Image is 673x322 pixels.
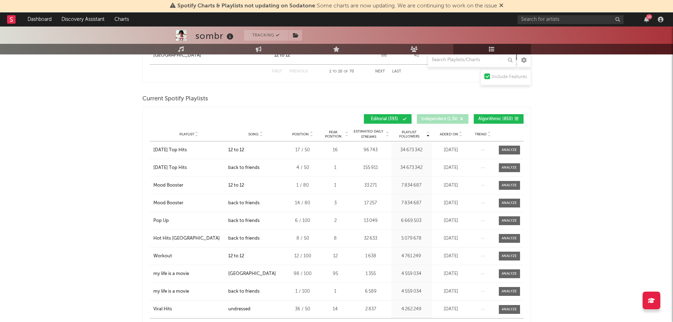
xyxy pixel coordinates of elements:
[153,288,225,295] a: my life is a movie
[474,114,524,124] button: Algorithmic(850)
[153,182,183,189] div: Mood Booster
[352,270,389,277] div: 1 355
[393,253,430,260] div: 4 761 249
[153,200,225,207] a: Mood Booster
[153,235,225,242] a: Hot Hits [GEOGRAPHIC_DATA]
[352,288,389,295] div: 6 589
[322,270,349,277] div: 95
[23,12,57,27] a: Dashboard
[228,270,276,277] div: [GEOGRAPHIC_DATA]
[417,114,468,124] button: Independent(1.3k)
[228,306,250,313] div: undressed
[433,217,469,224] div: [DATE]
[433,147,469,154] div: [DATE]
[228,288,260,295] div: back to friends
[428,53,516,67] input: Search Playlists/Charts
[433,182,469,189] div: [DATE]
[274,52,290,59] div: 12 to 12
[228,147,244,154] div: 12 to 12
[352,129,385,140] span: Estimated Daily Streams
[287,200,319,207] div: 14 / 80
[274,52,365,59] a: 12 to 12
[393,182,430,189] div: 7 834 687
[393,306,430,313] div: 4 262 249
[433,253,469,260] div: [DATE]
[153,270,225,277] a: my life is a movie
[433,306,469,313] div: [DATE]
[352,147,389,154] div: 96 743
[352,182,389,189] div: 33 271
[153,235,220,242] div: Hot Hits [GEOGRAPHIC_DATA]
[228,217,260,224] div: back to friends
[179,132,194,136] span: Playlist
[475,132,486,136] span: Trend
[153,217,169,224] div: Pop Up
[352,253,389,260] div: 1 638
[433,270,469,277] div: [DATE]
[518,15,624,24] input: Search for artists
[393,130,426,139] span: Playlist Followers
[228,164,260,171] div: back to friends
[287,164,319,171] div: 4 / 50
[248,132,259,136] span: Song
[287,235,319,242] div: 8 / 50
[195,30,235,42] div: sombr
[287,270,319,277] div: 98 / 100
[332,70,337,73] span: to
[393,270,430,277] div: 4 559 034
[499,3,503,9] span: Dismiss
[644,17,649,22] button: 10
[403,52,430,59] div: 41
[322,306,349,313] div: 14
[142,95,208,103] span: Current Spotify Playlists
[153,182,225,189] a: Mood Booster
[153,306,225,313] a: Viral Hits
[153,200,183,207] div: Mood Booster
[322,217,349,224] div: 2
[352,235,389,242] div: 32 633
[352,164,389,171] div: 155 911
[352,306,389,313] div: 2 837
[228,253,244,260] div: 12 to 12
[393,217,430,224] div: 6 669 503
[153,253,225,260] a: Workout
[322,147,349,154] div: 16
[433,200,469,207] div: [DATE]
[322,200,349,207] div: 3
[153,147,187,154] div: [DATE] Top Hits
[322,253,349,260] div: 12
[440,132,458,136] span: Added On
[57,12,110,27] a: Discovery Assistant
[153,164,187,171] div: [DATE] Top Hits
[287,253,319,260] div: 12 / 100
[153,253,172,260] div: Workout
[228,235,260,242] div: back to friends
[287,217,319,224] div: 6 / 100
[375,70,385,74] button: Next
[393,288,430,295] div: 4 559 034
[492,73,527,81] div: Include Features
[352,200,389,207] div: 17 257
[393,235,430,242] div: 5 079 678
[364,114,412,124] button: Editorial(393)
[287,182,319,189] div: 1 / 80
[153,270,189,277] div: my life is a movie
[393,200,430,207] div: 7 834 687
[322,164,349,171] div: 1
[322,68,361,76] div: 1 10 70
[153,288,189,295] div: my life is a movie
[433,235,469,242] div: [DATE]
[393,164,430,171] div: 34 673 342
[393,147,430,154] div: 34 673 342
[177,3,315,9] span: Spotify Charts & Playlists not updating on Sodatone
[368,117,401,121] span: Editorial ( 393 )
[292,132,309,136] span: Position
[478,117,513,121] span: Algorithmic ( 850 )
[177,3,497,9] span: : Some charts are now updating. We are continuing to work on the issue
[287,288,319,295] div: 1 / 100
[153,164,225,171] a: [DATE] Top Hits
[153,306,172,313] div: Viral Hits
[272,70,282,74] button: First
[322,288,349,295] div: 1
[153,147,225,154] a: [DATE] Top Hits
